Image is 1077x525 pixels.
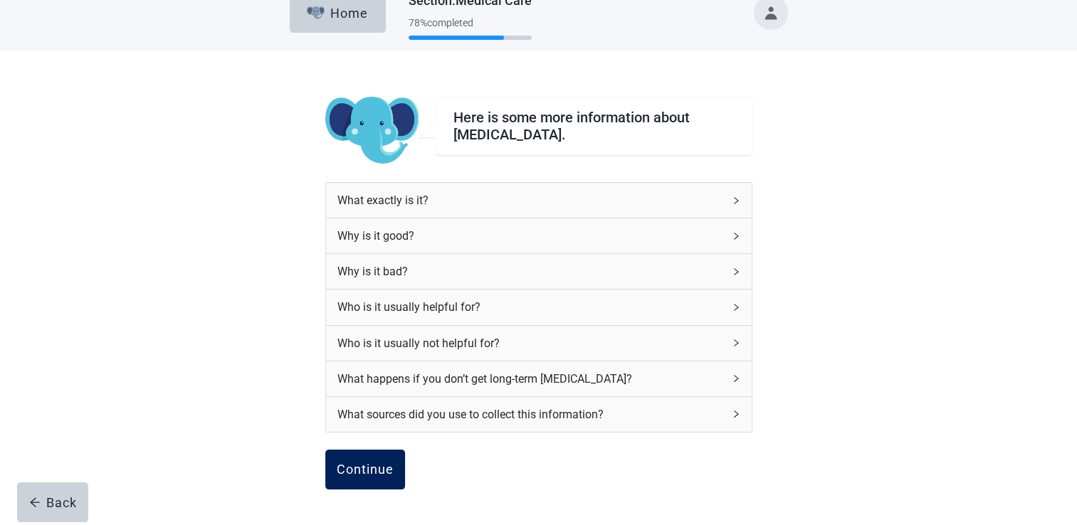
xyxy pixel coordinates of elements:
[326,254,752,289] div: Why is it bad?
[326,183,752,218] div: What exactly is it?
[732,196,740,205] span: right
[337,298,723,316] div: Who is it usually helpful for?
[326,290,752,324] div: Who is it usually helpful for?
[325,97,419,165] img: Koda Elephant
[326,361,752,396] div: What happens if you don’t get long-term [MEDICAL_DATA]?
[307,6,368,20] div: Home
[409,11,532,46] div: Progress section
[732,232,740,240] span: right
[337,262,723,280] div: Why is it bad?
[17,482,88,522] button: arrow-leftBack
[337,405,723,423] div: What sources did you use to collect this information?
[732,374,740,383] span: right
[337,227,723,245] div: Why is it good?
[732,410,740,418] span: right
[337,334,723,352] div: Who is it usually not helpful for?
[732,303,740,312] span: right
[326,397,752,432] div: What sources did you use to collect this information?
[337,462,394,477] div: Continue
[326,326,752,361] div: Who is it usually not helpful for?
[29,495,77,509] div: Back
[409,17,532,28] div: 78 % completed
[453,109,735,143] div: Here is some more information about [MEDICAL_DATA].
[732,339,740,347] span: right
[325,450,405,489] button: Continue
[29,497,41,508] span: arrow-left
[337,191,723,209] div: What exactly is it?
[732,267,740,276] span: right
[337,370,723,388] div: What happens if you don’t get long-term [MEDICAL_DATA]?
[307,6,325,19] img: Elephant
[326,218,752,253] div: Why is it good?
